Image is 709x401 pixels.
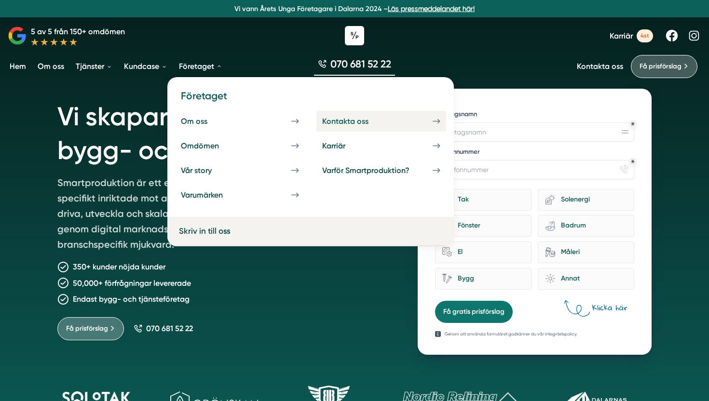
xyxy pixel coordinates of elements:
a: Om oss [36,54,66,79]
div: Kontakta oss [322,117,392,126]
p: 350+ kunder nöjda kunder [73,261,165,273]
span: 4st [637,29,653,42]
input: Telefonnummer [435,160,634,179]
button: Få gratis prisförslag [435,301,513,323]
p: 5 av 5 från 150+ omdömen [31,26,125,38]
div: Obligatoriskt [631,122,635,126]
a: Vår story [175,160,305,181]
span: Få prisförslag [640,61,682,72]
span: Karriär [610,31,633,40]
input: Företagsnamn [435,122,634,142]
p: Endast bygg- och tjänsteföretag [73,293,190,305]
a: Om oss [175,111,305,132]
a: Få prisförslag [57,317,124,340]
span: 070 681 52 22 [146,324,193,333]
a: Läs pressmeddelandet här! [388,5,475,13]
div: Varumärken [181,190,246,200]
a: Kundcase [122,54,169,79]
a: Företaget [177,54,224,79]
a: Skriv in till oss [179,225,307,238]
p: 50,000+ förfrågningar levererade [73,277,191,289]
a: 070 681 52 22 [314,57,395,76]
a: Omdömen [175,135,305,156]
div: Obligatoriskt [631,160,635,163]
h4: Företaget [175,89,446,110]
a: Karriär [316,135,446,156]
a: 070 681 52 22 [134,324,193,333]
h1: Vi skapar tillväxt för bygg- och tjänsteföretag [57,89,395,175]
a: Varför Smartproduktion? [316,160,446,181]
a: Karriär 4st [610,29,653,42]
span: 070 681 52 22 [330,57,391,71]
div: Omdömen [181,141,242,150]
div: Karriär [322,141,368,150]
a: Kontakta oss [316,111,446,132]
a: Få prisförslag [631,55,697,78]
p: Vi vann Årets Unga Företagare i Dalarna 2024 – [4,4,705,13]
p: Smartproduktion är ett entreprenörsdrivet bolag som är specifikt inriktade mot att hjälpa bygg- o... [57,175,335,256]
a: Hem [8,54,28,79]
p: Genom att använda formuläret godkänner du vår integritetspolicy. [445,331,577,337]
a: Varumärken [175,185,305,205]
div: Varför Smartproduktion? [322,166,433,175]
span: Få prisförslag [66,323,108,334]
a: Kontakta oss [577,62,623,71]
div: Om oss [181,117,231,126]
a: Tjänster [74,54,114,79]
div: Vår story [181,166,235,175]
label: Företagsnamn [435,110,634,120]
label: Telefonnummer [435,147,634,158]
